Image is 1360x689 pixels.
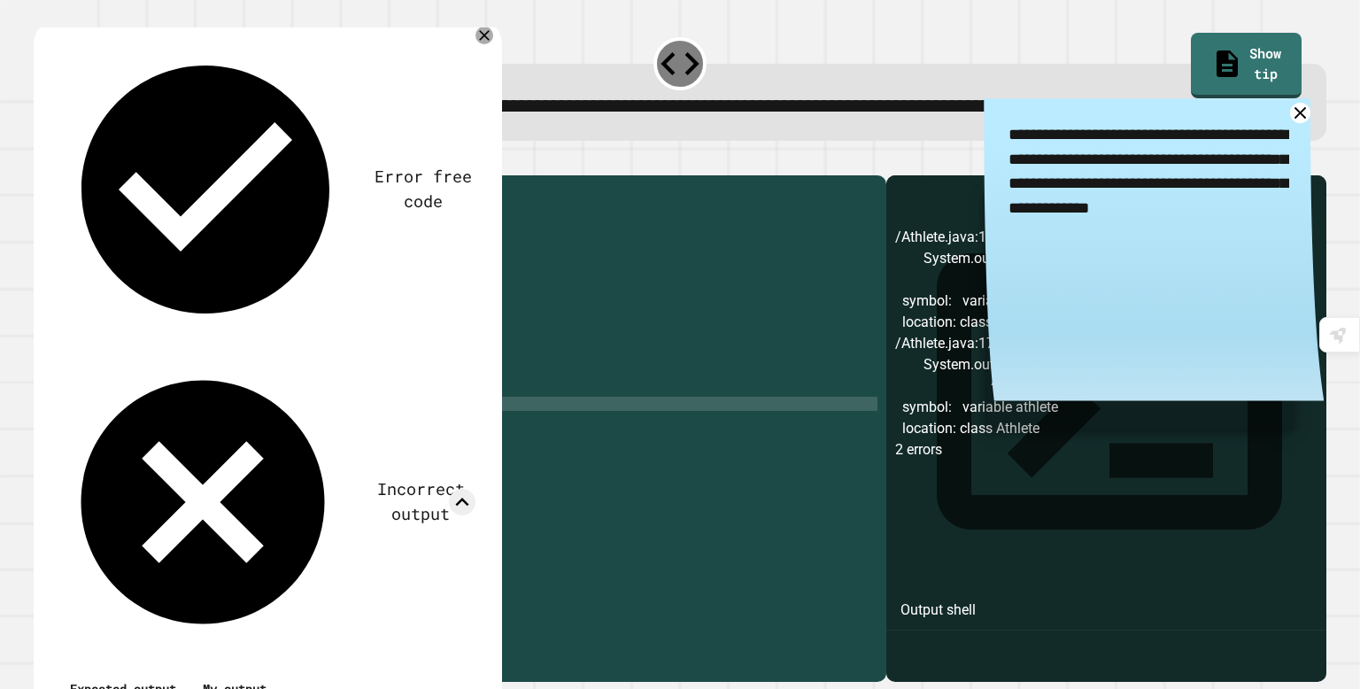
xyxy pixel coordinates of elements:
[367,477,475,526] div: Incorrect output
[1191,33,1302,99] a: Show tip
[895,227,1317,682] div: /Athlete.java:16: error: cannot find symbol System.out.println([DOMAIN_NAME]); ^ symbol: variable...
[372,165,475,213] div: Error free code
